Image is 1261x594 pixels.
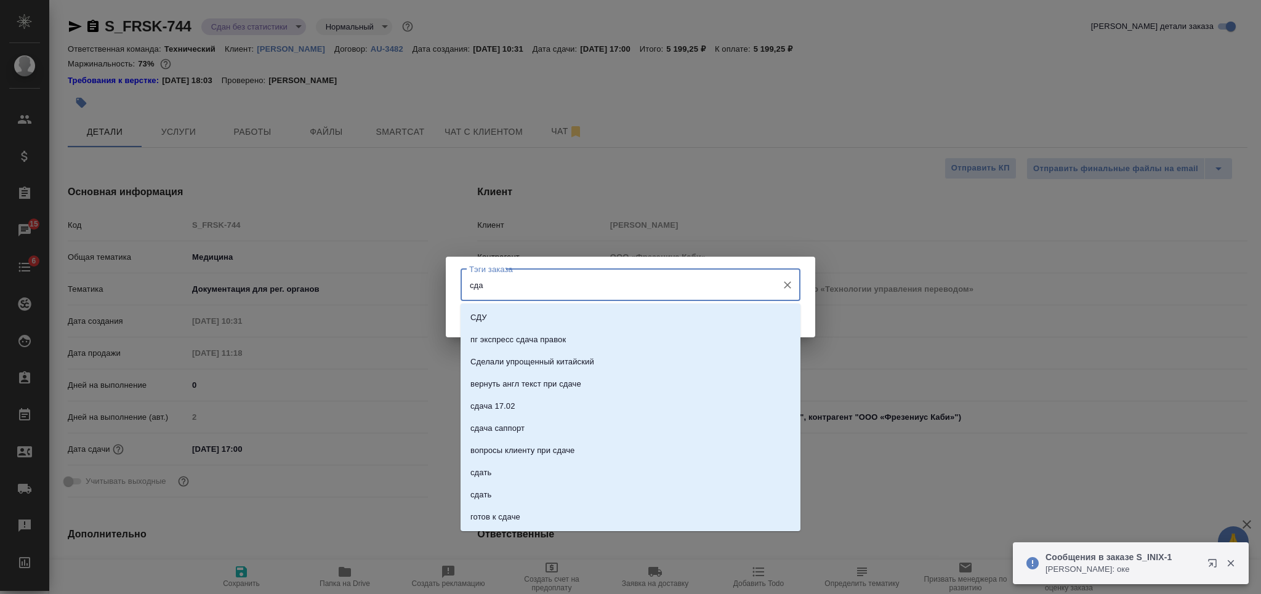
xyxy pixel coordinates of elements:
[470,311,487,324] p: СДУ
[1045,563,1199,576] p: [PERSON_NAME]: оке
[470,400,515,412] p: сдача 17.02
[470,422,525,435] p: сдача саппорт
[470,356,594,368] p: Сделали упрощенный китайский
[1045,551,1199,563] p: Сообщения в заказе S_INIX-1
[470,467,491,479] p: сдать
[779,276,796,294] button: Очистить
[470,511,520,523] p: готов к сдаче
[470,378,581,390] p: вернуть англ текст при сдаче
[1200,551,1230,580] button: Открыть в новой вкладке
[470,489,491,501] p: сдать
[1218,558,1243,569] button: Закрыть
[470,334,566,346] p: пг экспресс сдача правок
[470,444,574,457] p: вопросы клиенту при сдаче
